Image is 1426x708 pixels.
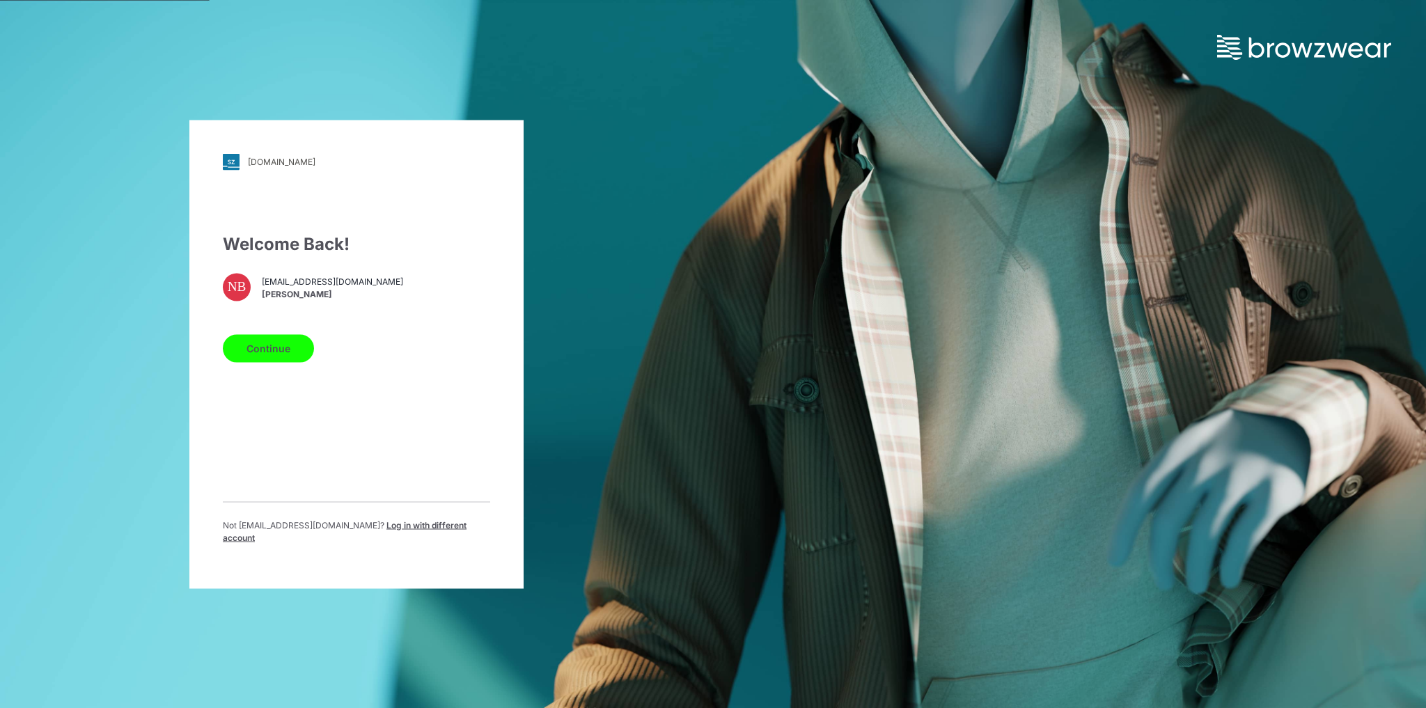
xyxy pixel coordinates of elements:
button: Continue [223,334,314,362]
img: svg+xml;base64,PHN2ZyB3aWR0aD0iMjgiIGhlaWdodD0iMjgiIHZpZXdCb3g9IjAgMCAyOCAyOCIgZmlsbD0ibm9uZSIgeG... [223,153,240,170]
div: [DOMAIN_NAME] [248,157,315,167]
div: NB [223,273,251,301]
div: Welcome Back! [223,231,490,256]
p: Not [EMAIL_ADDRESS][DOMAIN_NAME] ? [223,519,490,544]
img: browzwear-logo.73288ffb.svg [1217,35,1391,60]
a: [DOMAIN_NAME] [223,153,490,170]
span: [PERSON_NAME] [262,288,403,301]
span: [EMAIL_ADDRESS][DOMAIN_NAME] [262,276,403,288]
